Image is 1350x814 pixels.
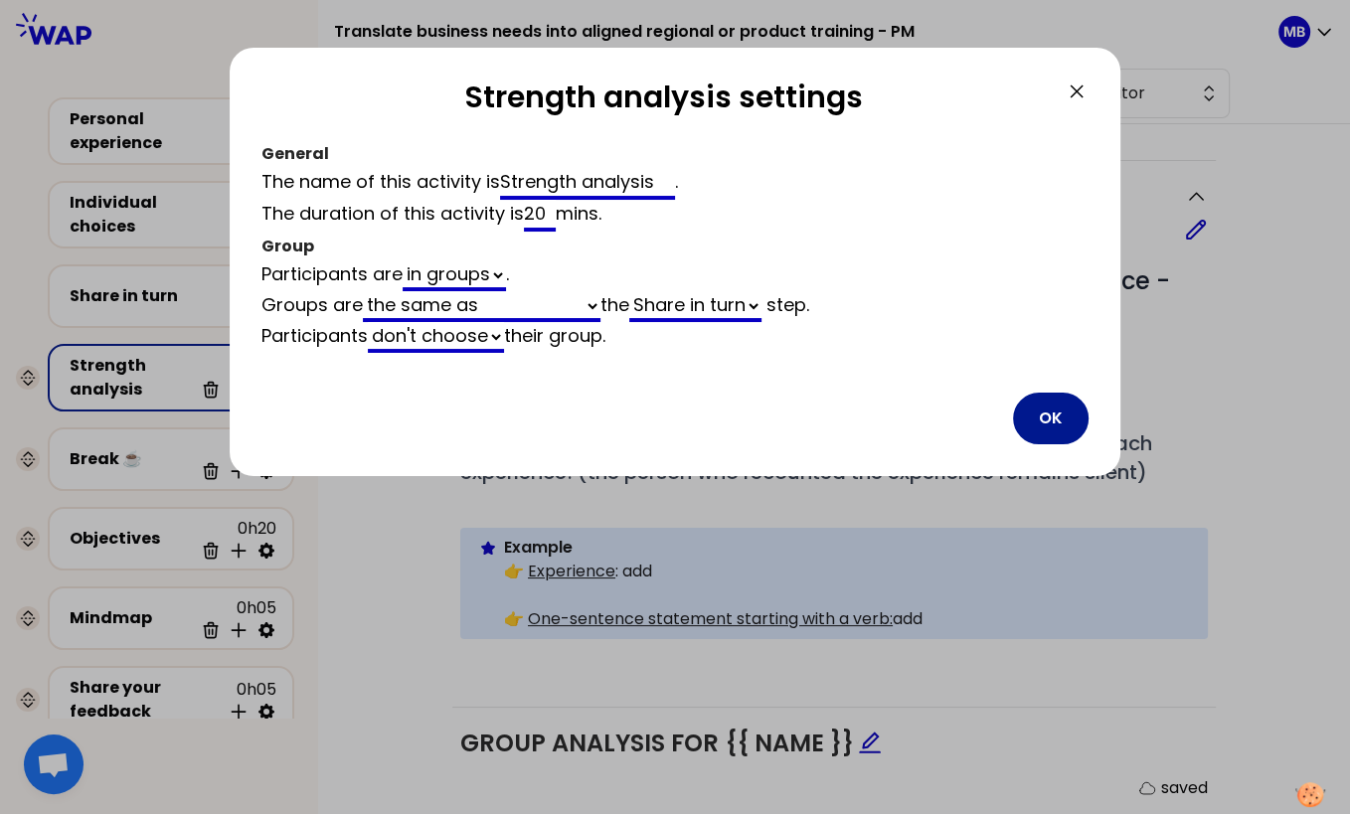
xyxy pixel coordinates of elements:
h2: Strength analysis settings [261,80,1065,123]
div: Participants their group . [261,322,1089,353]
div: Participants are . [261,260,1089,291]
div: The name of this activity is . [261,168,1089,200]
div: The duration of this activity is mins . [261,200,1089,232]
div: Groups are the step . [261,291,1089,322]
span: General [261,142,329,165]
span: Group [261,235,314,257]
button: OK [1013,393,1089,444]
input: infinite [524,200,556,232]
